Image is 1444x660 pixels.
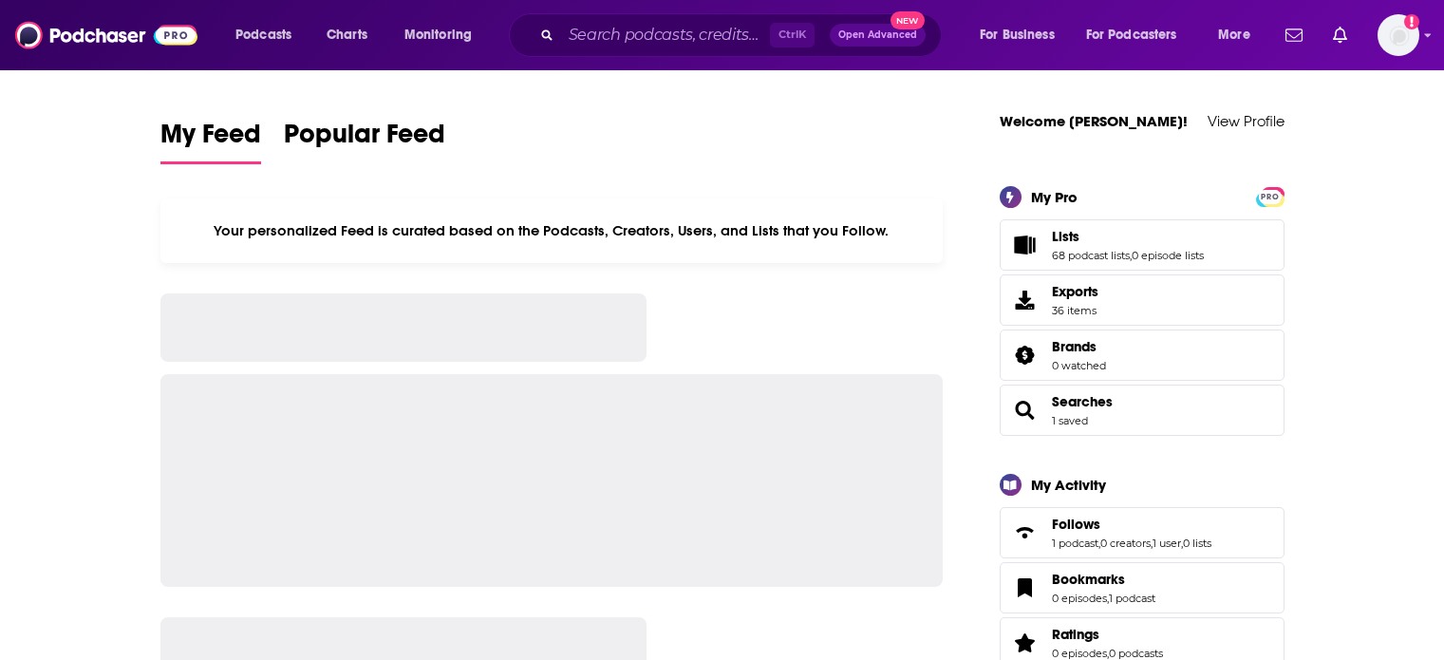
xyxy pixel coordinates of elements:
[1259,190,1282,204] span: PRO
[1006,232,1044,258] a: Lists
[1000,562,1285,613] span: Bookmarks
[391,20,497,50] button: open menu
[1278,19,1310,51] a: Show notifications dropdown
[838,30,917,40] span: Open Advanced
[561,20,770,50] input: Search podcasts, credits, & more...
[1378,14,1419,56] span: Logged in as NickG
[1031,188,1078,206] div: My Pro
[1183,537,1211,550] a: 0 lists
[1052,228,1204,245] a: Lists
[284,118,445,161] span: Popular Feed
[1052,571,1125,588] span: Bookmarks
[160,118,261,161] span: My Feed
[1052,249,1130,262] a: 68 podcast lists
[966,20,1078,50] button: open menu
[1205,20,1274,50] button: open menu
[1006,287,1044,313] span: Exports
[1151,537,1153,550] span: ,
[1181,537,1183,550] span: ,
[327,22,367,48] span: Charts
[1031,476,1106,494] div: My Activity
[1006,630,1044,656] a: Ratings
[1052,304,1098,317] span: 36 items
[1000,274,1285,326] a: Exports
[830,24,926,47] button: Open AdvancedNew
[1107,592,1109,605] span: ,
[770,23,815,47] span: Ctrl K
[1000,219,1285,271] span: Lists
[1074,20,1205,50] button: open menu
[404,22,472,48] span: Monitoring
[980,22,1055,48] span: For Business
[1107,647,1109,660] span: ,
[1052,393,1113,410] a: Searches
[1052,626,1099,643] span: Ratings
[1006,575,1044,601] a: Bookmarks
[1378,14,1419,56] button: Show profile menu
[1000,112,1188,130] a: Welcome [PERSON_NAME]!
[314,20,379,50] a: Charts
[1052,516,1100,533] span: Follows
[1378,14,1419,56] img: User Profile
[1000,507,1285,558] span: Follows
[1052,626,1163,643] a: Ratings
[1052,414,1088,427] a: 1 saved
[1052,571,1155,588] a: Bookmarks
[1052,592,1107,605] a: 0 episodes
[1218,22,1250,48] span: More
[1130,249,1132,262] span: ,
[1052,516,1211,533] a: Follows
[1098,537,1100,550] span: ,
[1052,283,1098,300] span: Exports
[1109,592,1155,605] a: 1 podcast
[1109,647,1163,660] a: 0 podcasts
[1052,338,1106,355] a: Brands
[527,13,960,57] div: Search podcasts, credits, & more...
[1086,22,1177,48] span: For Podcasters
[1000,330,1285,381] span: Brands
[1132,249,1204,262] a: 0 episode lists
[1000,385,1285,436] span: Searches
[235,22,291,48] span: Podcasts
[160,118,261,164] a: My Feed
[284,118,445,164] a: Popular Feed
[1325,19,1355,51] a: Show notifications dropdown
[1153,537,1181,550] a: 1 user
[1052,228,1079,245] span: Lists
[1404,14,1419,29] svg: Add a profile image
[1100,537,1151,550] a: 0 creators
[1006,342,1044,368] a: Brands
[1208,112,1285,130] a: View Profile
[1052,647,1107,660] a: 0 episodes
[1259,188,1282,202] a: PRO
[1052,338,1097,355] span: Brands
[15,17,197,53] img: Podchaser - Follow, Share and Rate Podcasts
[1052,359,1106,372] a: 0 watched
[1006,397,1044,424] a: Searches
[160,198,944,263] div: Your personalized Feed is curated based on the Podcasts, Creators, Users, and Lists that you Follow.
[891,11,925,29] span: New
[1006,519,1044,546] a: Follows
[222,20,316,50] button: open menu
[1052,537,1098,550] a: 1 podcast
